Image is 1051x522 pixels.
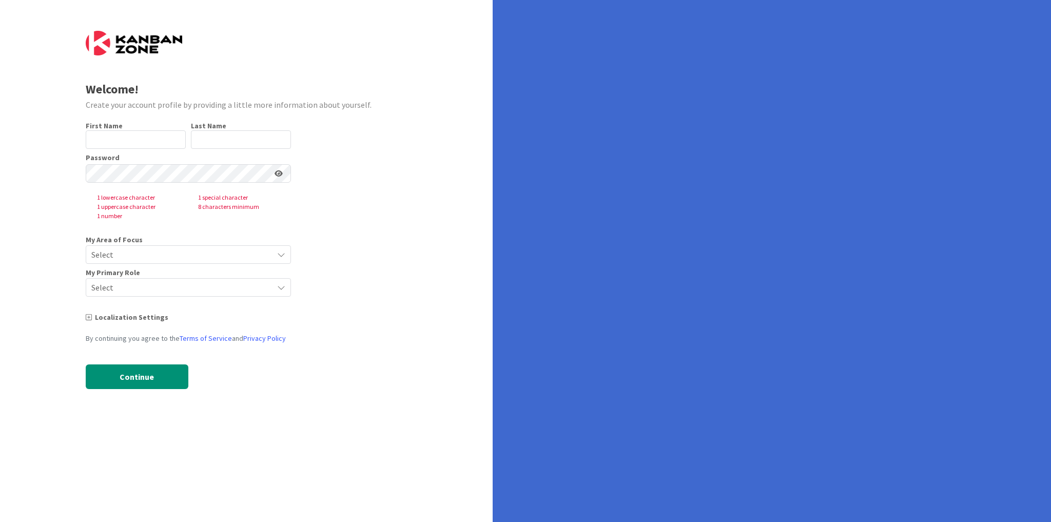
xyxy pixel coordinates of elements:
span: Select [91,280,268,295]
span: 1 lowercase character [89,193,190,202]
a: Terms of Service [180,334,232,343]
div: Create your account profile by providing a little more information about yourself. [86,99,407,111]
label: Last Name [191,121,226,130]
label: Password [86,154,120,161]
span: Select [91,247,268,262]
img: Kanban Zone [86,31,182,55]
span: My Area of Focus [86,236,143,243]
span: 1 special character [190,193,291,202]
button: Continue [86,364,188,389]
span: 1 number [89,211,190,221]
span: 8 characters minimum [190,202,291,211]
div: By continuing you agree to the and [86,333,291,344]
span: My Primary Role [86,269,140,276]
label: First Name [86,121,123,130]
div: Localization Settings [86,312,291,323]
span: 1 uppercase character [89,202,190,211]
a: Privacy Policy [243,334,286,343]
div: Welcome! [86,80,407,99]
